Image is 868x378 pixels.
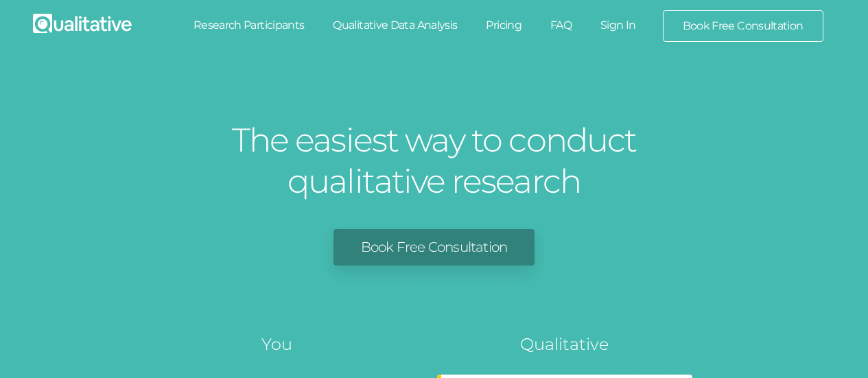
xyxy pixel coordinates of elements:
[33,14,132,33] img: Qualitative
[333,229,535,265] a: Book Free Consultation
[471,10,536,40] a: Pricing
[318,10,471,40] a: Qualitative Data Analysis
[228,119,640,202] h1: The easiest way to conduct qualitative research
[261,334,292,354] tspan: You
[520,334,609,354] tspan: Qualitative
[586,10,650,40] a: Sign In
[536,10,586,40] a: FAQ
[179,10,319,40] a: Research Participants
[664,11,823,41] a: Book Free Consultation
